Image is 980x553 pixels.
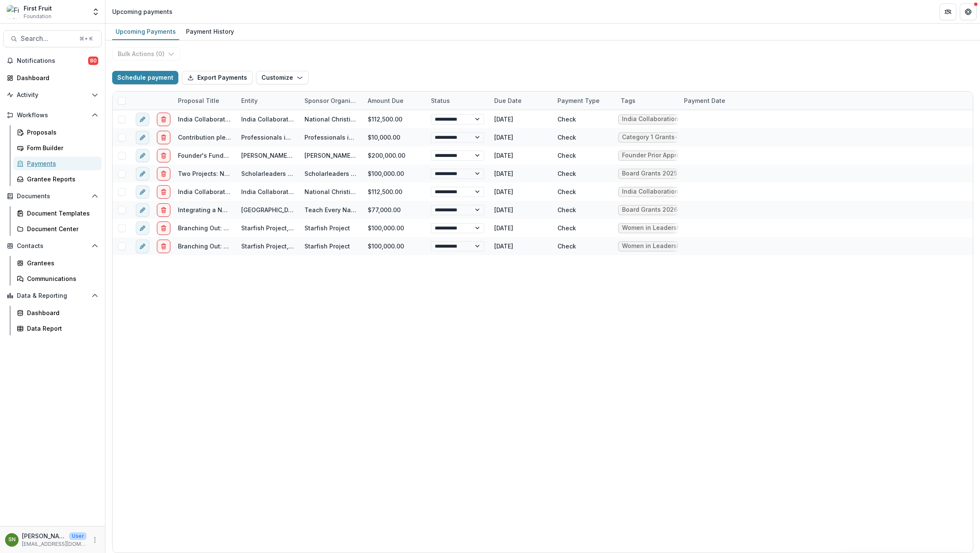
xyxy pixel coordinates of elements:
[3,289,102,302] button: Open Data & Reporting
[22,540,86,548] p: [EMAIL_ADDRESS][DOMAIN_NAME]
[178,242,231,251] div: Branching Out: Doubling in Size and Expanding our Advocacy
[299,96,363,105] div: Sponsor Organization
[616,92,679,110] div: Tags
[13,141,102,155] a: Form Builder
[3,108,102,122] button: Open Workflows
[136,240,149,253] button: edit
[552,201,616,219] div: Check
[304,115,358,124] div: National Christian Foundation
[13,172,102,186] a: Grantee Reports
[552,183,616,201] div: Check
[552,128,616,146] div: Check
[552,146,616,165] div: Check
[616,96,641,105] div: Tags
[304,151,358,160] div: [PERSON_NAME] Ministries
[622,116,695,123] div: India Collaboration 2025
[90,535,100,545] button: More
[241,152,320,159] a: [PERSON_NAME] Ministries
[241,206,301,213] a: [GEOGRAPHIC_DATA]
[136,131,149,144] button: edit
[13,222,102,236] a: Document Center
[178,151,231,160] div: Founder's Fund- Building capacity to strengthen and expand the [DEMOGRAPHIC_DATA] in [GEOGRAPHIC_...
[552,92,616,110] div: Payment Type
[173,96,224,105] div: Proposal Title
[7,5,20,19] img: First Fruit
[157,167,170,181] button: delete
[157,185,170,199] button: delete
[489,128,552,146] div: [DATE]
[241,134,395,141] a: Professionals in [DEMOGRAPHIC_DATA] Philanthropy
[136,203,149,217] button: edit
[27,159,95,168] div: Payments
[13,272,102,286] a: Communications
[552,165,616,183] div: Check
[90,3,102,20] button: Open entity switcher
[27,274,95,283] div: Communications
[173,92,236,110] div: Proposal Title
[27,224,95,233] div: Document Center
[178,115,231,124] div: India Collaboration - 2025
[178,187,231,196] div: India Collaboration - 2025
[157,131,170,144] button: delete
[679,96,730,105] div: Payment Date
[157,149,170,162] button: delete
[236,96,263,105] div: Entity
[363,201,426,219] div: $77,000.00
[236,92,299,110] div: Entity
[17,57,88,65] span: Notifications
[241,224,301,232] a: Starfish Project, Inc.
[489,110,552,128] div: [DATE]
[304,133,358,142] div: Professionals in [DEMOGRAPHIC_DATA] Philanthropy
[622,170,677,177] div: Board Grants 2025
[3,88,102,102] button: Open Activity
[363,128,426,146] div: $10,000.00
[622,152,705,159] div: Founder Prior Approval 2025
[552,96,605,105] div: Payment Type
[256,71,309,84] button: Customize
[13,306,102,320] a: Dashboard
[489,92,552,110] div: Due Date
[3,30,102,47] button: Search...
[69,532,86,540] p: User
[426,92,489,110] div: Status
[78,34,94,43] div: ⌘ + K
[183,24,237,40] a: Payment History
[183,25,237,38] div: Payment History
[109,5,176,18] nav: breadcrumb
[112,25,179,38] div: Upcoming Payments
[241,188,298,195] a: India Collaboration
[622,188,695,195] div: India Collaboration 2025
[241,243,301,250] a: Starfish Project, Inc.
[552,237,616,255] div: Check
[27,143,95,152] div: Form Builder
[136,167,149,181] button: edit
[136,113,149,126] button: edit
[304,205,358,214] div: Teach Every Nation USA Inc,
[27,175,95,183] div: Grantee Reports
[27,308,95,317] div: Dashboard
[13,156,102,170] a: Payments
[489,219,552,237] div: [DATE]
[363,237,426,255] div: $100,000.00
[304,242,350,251] div: Starfish Project
[304,169,358,178] div: Scholarleaders International
[304,224,350,232] div: Starfish Project
[13,256,102,270] a: Grantees
[88,57,98,65] span: 80
[178,169,231,178] div: Two Projects: No More Initiative & VSI (Capacity Building) - 0068Y00001SbP5XQAV
[3,54,102,67] button: Notifications80
[17,243,88,250] span: Contacts
[489,201,552,219] div: [DATE]
[157,240,170,253] button: delete
[136,185,149,199] button: edit
[241,170,326,177] a: Scholarleaders International
[27,128,95,137] div: Proposals
[363,165,426,183] div: $100,000.00
[363,219,426,237] div: $100,000.00
[17,92,88,99] span: Activity
[13,206,102,220] a: Document Templates
[622,134,692,141] div: Category 1 Grants-2025
[940,3,956,20] button: Partners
